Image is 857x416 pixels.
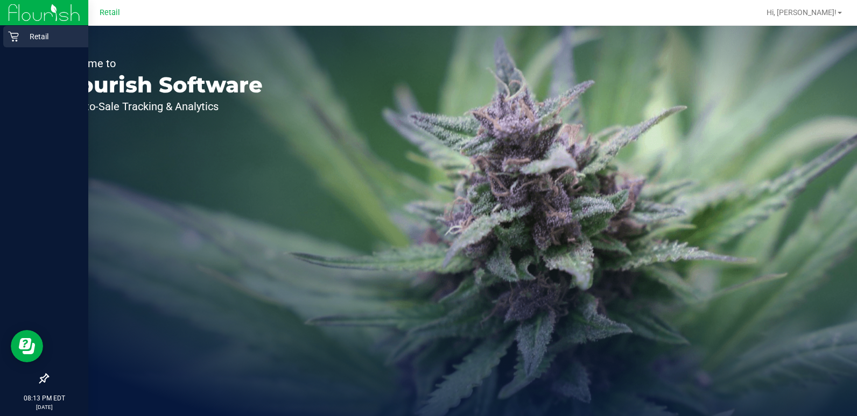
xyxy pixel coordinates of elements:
[19,30,83,43] p: Retail
[58,101,263,112] p: Seed-to-Sale Tracking & Analytics
[11,330,43,362] iframe: Resource center
[100,8,120,17] span: Retail
[58,74,263,96] p: Flourish Software
[767,8,837,17] span: Hi, [PERSON_NAME]!
[5,403,83,411] p: [DATE]
[58,58,263,69] p: Welcome to
[5,393,83,403] p: 08:13 PM EDT
[8,31,19,42] inline-svg: Retail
